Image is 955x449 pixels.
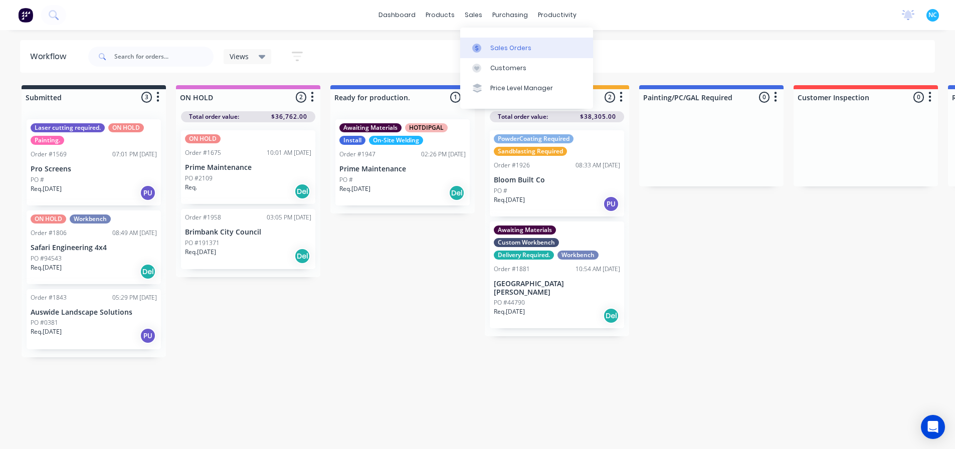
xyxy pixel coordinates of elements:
p: PO #2109 [185,174,213,183]
p: Req. [DATE] [339,184,370,193]
p: PO #94543 [31,254,62,263]
p: PO # [339,175,353,184]
p: Auswide Landscape Solutions [31,308,157,317]
div: PowderCoating Required [494,134,574,143]
p: Req. [185,183,197,192]
div: Painting. [31,136,64,145]
a: dashboard [373,8,421,23]
div: PowderCoating RequiredSandblasting RequiredOrder #192608:33 AM [DATE]Bloom Built CoPO #Req.[DATE]PU [490,130,624,216]
p: Safari Engineering 4x4 [31,244,157,252]
div: Order #1806 [31,229,67,238]
div: Order #1675 [185,148,221,157]
div: ON HOLDWorkbenchOrder #180608:49 AM [DATE]Safari Engineering 4x4PO #94543Req.[DATE]Del [27,210,161,284]
div: Del [603,308,619,324]
div: PU [603,196,619,212]
div: Awaiting MaterialsCustom WorkbenchDelivery Required.WorkbenchOrder #188110:54 AM [DATE][GEOGRAPHI... [490,221,624,329]
div: Order #1881 [494,265,530,274]
p: Brimbank City Council [185,228,311,237]
div: Sales Orders [490,44,531,53]
div: ON HOLD [108,123,144,132]
span: Total order value: [189,112,239,121]
input: Search for orders... [114,47,214,67]
span: NC [928,11,937,20]
a: Price Level Manager [460,78,593,98]
div: Order #1947 [339,150,375,159]
div: Del [294,183,310,199]
div: Order #1843 [31,293,67,302]
div: Awaiting MaterialsHOTDIPGALInstallOn-Site WeldingOrder #194702:26 PM [DATE]Prime MaintenancePO #R... [335,119,470,205]
div: Workflow [30,51,71,63]
div: Order #1958 [185,213,221,222]
div: 10:54 AM [DATE] [576,265,620,274]
div: Laser cutting required. [31,123,105,132]
div: Sandblasting Required [494,147,567,156]
div: PU [140,328,156,344]
div: Workbench [70,214,111,223]
p: PO # [494,186,507,195]
p: PO #0381 [31,318,58,327]
div: 08:33 AM [DATE] [576,161,620,170]
a: Sales Orders [460,38,593,58]
div: Install [339,136,365,145]
div: ON HOLDOrder #167510:01 AM [DATE]Prime MaintenancePO #2109Req.Del [181,130,315,204]
div: 08:49 AM [DATE] [112,229,157,238]
img: Factory [18,8,33,23]
div: Order #184305:29 PM [DATE]Auswide Landscape SolutionsPO #0381Req.[DATE]PU [27,289,161,349]
p: PO #44790 [494,298,525,307]
div: Del [294,248,310,264]
div: productivity [533,8,582,23]
p: PO #191371 [185,239,220,248]
div: sales [460,8,487,23]
div: Customers [490,64,526,73]
div: Order #1569 [31,150,67,159]
span: Views [230,51,249,62]
div: ON HOLD [31,214,66,223]
div: Order #1926 [494,161,530,170]
div: Del [449,185,465,201]
div: 07:01 PM [DATE] [112,150,157,159]
div: 10:01 AM [DATE] [267,148,311,157]
div: ON HOLD [185,134,221,143]
div: On-Site Welding [369,136,423,145]
div: HOTDIPGAL [405,123,448,132]
p: Req. [DATE] [31,263,62,272]
div: Open Intercom Messenger [921,415,945,439]
div: 03:05 PM [DATE] [267,213,311,222]
p: Req. [DATE] [185,248,216,257]
p: Req. [DATE] [31,327,62,336]
span: $38,305.00 [580,112,616,121]
span: Total order value: [498,112,548,121]
p: PO # [31,175,44,184]
div: Delivery Required. [494,251,554,260]
div: Awaiting Materials [339,123,402,132]
div: Awaiting Materials [494,226,556,235]
a: Customers [460,58,593,78]
div: Order #195803:05 PM [DATE]Brimbank City CouncilPO #191371Req.[DATE]Del [181,209,315,269]
div: purchasing [487,8,533,23]
p: Prime Maintenance [185,163,311,172]
div: products [421,8,460,23]
p: Pro Screens [31,165,157,173]
div: PU [140,185,156,201]
div: Del [140,264,156,280]
div: Price Level Manager [490,84,553,93]
p: Req. [DATE] [31,184,62,193]
div: Laser cutting required.ON HOLDPainting.Order #156907:01 PM [DATE]Pro ScreensPO #Req.[DATE]PU [27,119,161,205]
p: [GEOGRAPHIC_DATA][PERSON_NAME] [494,280,620,297]
div: Workbench [557,251,599,260]
div: 05:29 PM [DATE] [112,293,157,302]
div: Custom Workbench [494,238,559,247]
p: Req. [DATE] [494,195,525,204]
p: Req. [DATE] [494,307,525,316]
p: Bloom Built Co [494,176,620,184]
p: Prime Maintenance [339,165,466,173]
div: 02:26 PM [DATE] [421,150,466,159]
span: $36,762.00 [271,112,307,121]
